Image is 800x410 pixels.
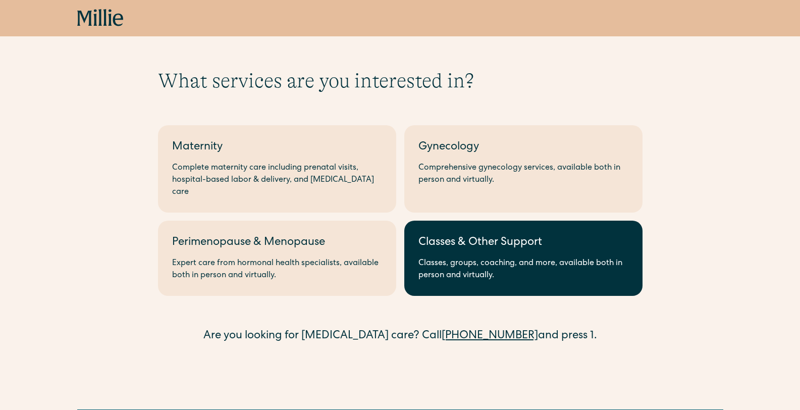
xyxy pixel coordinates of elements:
[172,235,382,251] div: Perimenopause & Menopause
[158,221,396,296] a: Perimenopause & MenopauseExpert care from hormonal health specialists, available both in person a...
[172,258,382,282] div: Expert care from hormonal health specialists, available both in person and virtually.
[172,162,382,198] div: Complete maternity care including prenatal visits, hospital-based labor & delivery, and [MEDICAL_...
[172,139,382,156] div: Maternity
[158,125,396,213] a: MaternityComplete maternity care including prenatal visits, hospital-based labor & delivery, and ...
[158,328,643,345] div: Are you looking for [MEDICAL_DATA] care? Call and press 1.
[404,125,643,213] a: GynecologyComprehensive gynecology services, available both in person and virtually.
[418,139,628,156] div: Gynecology
[404,221,643,296] a: Classes & Other SupportClasses, groups, coaching, and more, available both in person and virtually.
[418,162,628,186] div: Comprehensive gynecology services, available both in person and virtually.
[418,258,628,282] div: Classes, groups, coaching, and more, available both in person and virtually.
[158,69,643,93] h1: What services are you interested in?
[418,235,628,251] div: Classes & Other Support
[442,331,538,342] a: [PHONE_NUMBER]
